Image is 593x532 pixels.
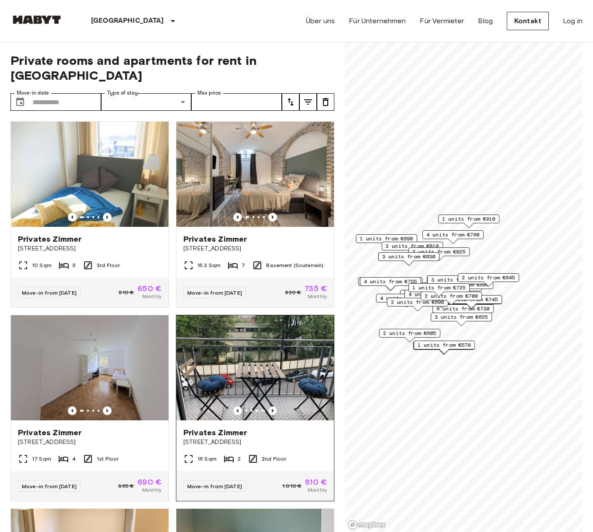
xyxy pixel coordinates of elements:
div: Map marker [422,230,484,244]
span: Monthly [308,292,327,300]
div: Map marker [379,329,440,342]
span: 1 units from €725 [412,284,466,292]
span: 4 [72,455,76,463]
span: [STREET_ADDRESS] [183,244,327,253]
img: Marketing picture of unit DE-02-004-006-05HF [176,122,334,227]
span: 1.010 € [282,482,302,490]
a: Für Unternehmen [349,16,406,26]
button: Previous image [233,406,242,415]
div: Map marker [431,313,492,326]
span: Basement (Souterrain) [266,261,323,269]
span: 2 units from €825 [412,248,466,256]
div: Map marker [413,341,474,355]
a: Blog [478,16,493,26]
span: 5 units from €715 [425,283,478,291]
a: Marketing picture of unit DE-02-011-001-01HFPrevious imagePrevious imagePrivates Zimmer[STREET_AD... [11,121,169,308]
span: 735 € [305,285,327,292]
span: [STREET_ADDRESS] [183,438,327,447]
div: Map marker [378,252,439,266]
button: Previous image [103,213,112,222]
span: 1 units from €570 [418,341,471,349]
span: 2 units from €645 [462,274,515,282]
span: 3 units from €745 [445,296,498,303]
button: Previous image [268,406,277,415]
span: Privates Zimmer [183,427,247,438]
span: 865 € [118,482,134,490]
span: 17 Sqm [32,455,51,463]
div: Map marker [427,275,488,289]
button: Previous image [68,213,77,222]
div: Map marker [421,292,482,305]
span: 1st Floor [97,455,119,463]
button: tune [317,93,334,111]
div: Map marker [387,298,448,311]
span: 15.3 Sqm [197,261,221,269]
label: Max price [197,89,221,97]
span: 5 [73,261,76,269]
span: 2 units from €810 [386,242,439,250]
div: Map marker [414,341,475,354]
p: [GEOGRAPHIC_DATA] [91,16,164,26]
span: 3rd Floor [97,261,120,269]
a: Mapbox logo [347,520,386,530]
span: 920 € [285,289,301,296]
img: Marketing picture of unit DE-02-011-001-01HF [11,122,168,227]
span: 3 units from €630 [382,253,435,261]
span: 3 units from €625 [435,313,488,321]
div: Map marker [356,234,417,248]
div: Map marker [382,242,443,255]
button: Previous image [68,406,77,415]
button: tune [299,93,317,111]
button: Previous image [103,406,112,415]
span: Monthly [142,486,161,494]
a: Marketing picture of unit DE-02-004-006-05HFPrevious imagePrevious imagePrivates Zimmer[STREET_AD... [176,121,334,308]
div: Map marker [360,277,421,291]
span: Move-in from [DATE] [187,483,242,490]
div: Map marker [358,277,423,291]
span: 810 € [305,478,327,486]
span: 690 € [137,478,161,486]
div: Map marker [438,215,499,228]
div: Map marker [432,304,494,318]
span: Move-in from [DATE] [22,483,77,490]
span: 650 € [137,285,161,292]
span: 2nd Floor [262,455,286,463]
span: Private rooms and apartments for rent in [GEOGRAPHIC_DATA] [11,53,334,83]
span: Monthly [142,292,161,300]
span: 2 units from €690 [391,298,444,306]
span: Monthly [308,486,327,494]
span: 2 [238,455,241,463]
span: 1 units from €690 [360,235,413,243]
div: Map marker [408,247,470,261]
span: 3 units from €800 [431,276,484,284]
span: 2 units from €605 [383,329,436,337]
button: Choose date [11,93,29,111]
a: Marketing picture of unit DE-02-023-04MPrevious imagePrevious imagePrivates Zimmer[STREET_ADDRESS... [11,315,169,501]
span: 10 Sqm [32,261,52,269]
div: Map marker [458,273,519,287]
span: Move-in from [DATE] [187,289,242,296]
a: Previous imagePrevious imagePrivates Zimmer[STREET_ADDRESS]16 Sqm22nd FloorMove-in from [DATE]1.0... [176,315,334,501]
span: Privates Zimmer [183,234,247,244]
label: Move-in date [17,89,49,97]
button: Previous image [233,213,242,222]
img: Habyt [11,15,63,24]
div: Map marker [404,290,466,303]
img: Marketing picture of unit DE-02-023-04M [11,315,168,420]
a: Log in [563,16,582,26]
a: Für Vermieter [420,16,464,26]
span: Privates Zimmer [18,234,81,244]
label: Type of stay [107,89,138,97]
img: Marketing picture of unit DE-02-002-002-02HF [176,315,334,420]
span: [STREET_ADDRESS] [18,244,161,253]
span: Move-in from [DATE] [22,289,77,296]
button: Previous image [268,213,277,222]
span: 4 units from €785 [380,294,433,302]
div: Map marker [408,283,470,297]
a: Kontakt [507,12,549,30]
a: Über uns [306,16,335,26]
span: 16 Sqm [197,455,217,463]
div: Map marker [427,275,488,289]
span: [STREET_ADDRESS] [18,438,161,447]
span: 4 units from €755 [364,278,417,285]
